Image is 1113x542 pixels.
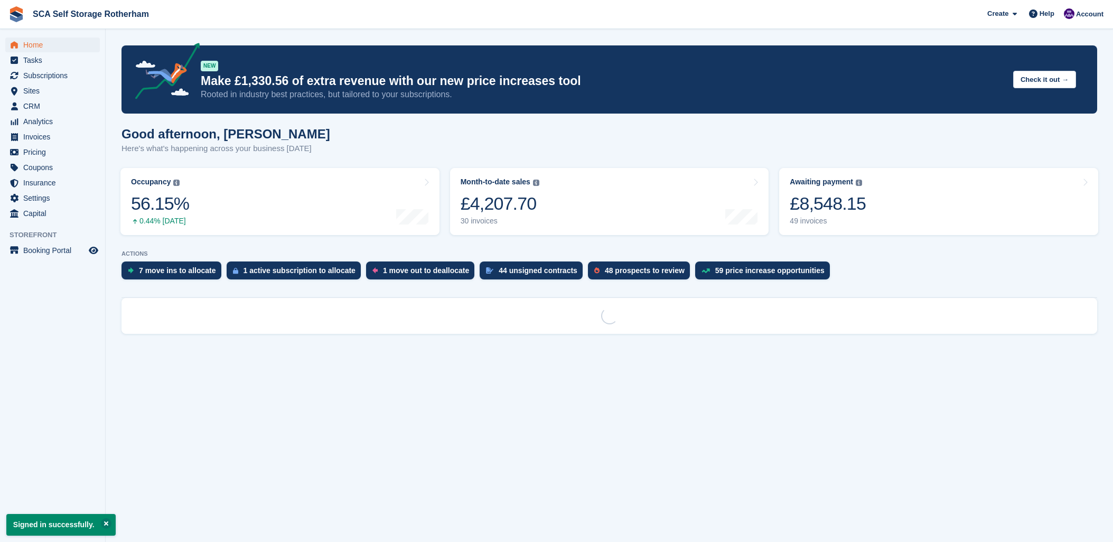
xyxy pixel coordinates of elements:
a: menu [5,83,100,98]
a: Occupancy 56.15% 0.44% [DATE] [120,168,439,235]
div: 56.15% [131,193,189,214]
span: Insurance [23,175,87,190]
span: Create [987,8,1008,19]
img: price-adjustments-announcement-icon-8257ccfd72463d97f412b2fc003d46551f7dbcb40ab6d574587a9cd5c0d94... [126,43,200,103]
a: menu [5,99,100,114]
span: Account [1076,9,1103,20]
a: menu [5,160,100,175]
a: menu [5,114,100,129]
div: Month-to-date sales [461,177,530,186]
p: Make £1,330.56 of extra revenue with our new price increases tool [201,73,1005,89]
div: 7 move ins to allocate [139,266,216,275]
a: 1 move out to deallocate [366,261,480,285]
p: ACTIONS [121,250,1097,257]
div: 48 prospects to review [605,266,685,275]
img: move_ins_to_allocate_icon-fdf77a2bb77ea45bf5b3d319d69a93e2d87916cf1d5bf7949dd705db3b84f3ca.svg [128,267,134,274]
a: menu [5,53,100,68]
a: menu [5,38,100,52]
div: 49 invoices [790,217,866,226]
span: Pricing [23,145,87,160]
img: stora-icon-8386f47178a22dfd0bd8f6a31ec36ba5ce8667c1dd55bd0f319d3a0aa187defe.svg [8,6,24,22]
span: Storefront [10,230,105,240]
a: menu [5,145,100,160]
span: Home [23,38,87,52]
a: 1 active subscription to allocate [227,261,366,285]
button: Check it out → [1013,71,1076,88]
p: Signed in successfully. [6,514,116,536]
a: 44 unsigned contracts [480,261,588,285]
div: 0.44% [DATE] [131,217,189,226]
div: Occupancy [131,177,171,186]
h1: Good afternoon, [PERSON_NAME] [121,127,330,141]
span: Analytics [23,114,87,129]
img: icon-info-grey-7440780725fd019a000dd9b08b2336e03edf1995a4989e88bcd33f0948082b44.svg [856,180,862,186]
a: Month-to-date sales £4,207.70 30 invoices [450,168,769,235]
a: menu [5,129,100,144]
span: Subscriptions [23,68,87,83]
div: 30 invoices [461,217,539,226]
div: Awaiting payment [790,177,853,186]
a: Preview store [87,244,100,257]
div: NEW [201,61,218,71]
div: 1 active subscription to allocate [244,266,356,275]
img: icon-info-grey-7440780725fd019a000dd9b08b2336e03edf1995a4989e88bcd33f0948082b44.svg [173,180,180,186]
img: move_outs_to_deallocate_icon-f764333ba52eb49d3ac5e1228854f67142a1ed5810a6f6cc68b1a99e826820c5.svg [372,267,378,274]
img: Kelly Neesham [1064,8,1074,19]
span: Sites [23,83,87,98]
span: Settings [23,191,87,205]
a: menu [5,175,100,190]
img: contract_signature_icon-13c848040528278c33f63329250d36e43548de30e8caae1d1a13099fd9432cc5.svg [486,267,493,274]
a: menu [5,206,100,221]
a: SCA Self Storage Rotherham [29,5,153,23]
span: Tasks [23,53,87,68]
a: menu [5,243,100,258]
a: 7 move ins to allocate [121,261,227,285]
img: active_subscription_to_allocate_icon-d502201f5373d7db506a760aba3b589e785aa758c864c3986d89f69b8ff3... [233,267,238,274]
a: menu [5,68,100,83]
div: 44 unsigned contracts [499,266,577,275]
a: 59 price increase opportunities [695,261,835,285]
span: Booking Portal [23,243,87,258]
span: Coupons [23,160,87,175]
span: Help [1040,8,1054,19]
span: Capital [23,206,87,221]
div: £4,207.70 [461,193,539,214]
div: 59 price increase opportunities [715,266,825,275]
a: menu [5,191,100,205]
div: £8,548.15 [790,193,866,214]
img: prospect-51fa495bee0391a8d652442698ab0144808aea92771e9ea1ae160a38d050c398.svg [594,267,600,274]
img: icon-info-grey-7440780725fd019a000dd9b08b2336e03edf1995a4989e88bcd33f0948082b44.svg [533,180,539,186]
a: 48 prospects to review [588,261,695,285]
img: price_increase_opportunities-93ffe204e8149a01c8c9dc8f82e8f89637d9d84a8eef4429ea346261dce0b2c0.svg [702,268,710,273]
p: Here's what's happening across your business [DATE] [121,143,330,155]
a: Awaiting payment £8,548.15 49 invoices [779,168,1098,235]
span: CRM [23,99,87,114]
div: 1 move out to deallocate [383,266,469,275]
span: Invoices [23,129,87,144]
p: Rooted in industry best practices, but tailored to your subscriptions. [201,89,1005,100]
